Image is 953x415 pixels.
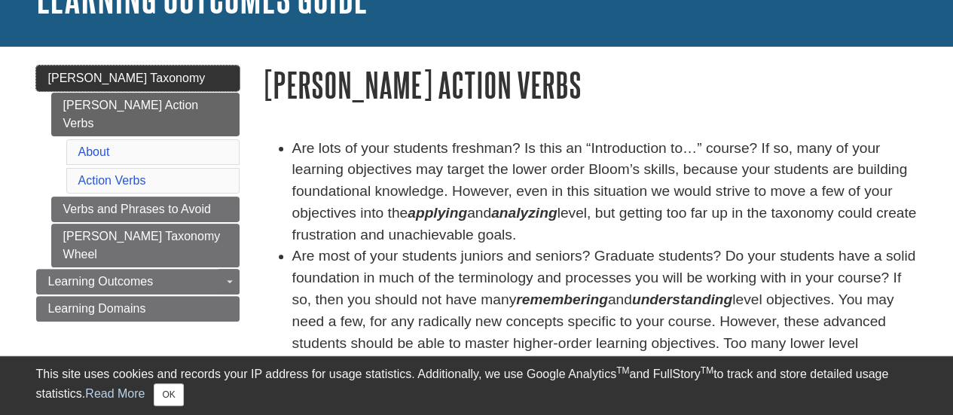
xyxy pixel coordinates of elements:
li: Are lots of your students freshman? Is this an “Introduction to…” course? If so, many of your lea... [292,138,918,246]
button: Close [154,383,183,406]
a: [PERSON_NAME] Taxonomy Wheel [51,224,240,267]
h1: [PERSON_NAME] Action Verbs [262,66,918,104]
div: This site uses cookies and records your IP address for usage statistics. Additionally, we use Goo... [36,365,918,406]
span: Learning Outcomes [48,275,154,288]
div: Guide Page Menu [36,66,240,322]
a: Learning Outcomes [36,269,240,294]
strong: applying [408,205,467,221]
em: understanding [632,291,732,307]
sup: TM [616,365,629,376]
a: Read More [85,387,145,400]
a: About [78,145,110,158]
a: [PERSON_NAME] Taxonomy [36,66,240,91]
sup: TM [701,365,713,376]
strong: analyzing [491,205,557,221]
span: [PERSON_NAME] Taxonomy [48,72,206,84]
em: remembering [516,291,608,307]
a: [PERSON_NAME] Action Verbs [51,93,240,136]
li: Are most of your students juniors and seniors? Graduate students? Do your students have a solid f... [292,246,918,376]
a: Learning Domains [36,296,240,322]
span: Learning Domains [48,302,146,315]
a: Verbs and Phrases to Avoid [51,197,240,222]
a: Action Verbs [78,174,146,187]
